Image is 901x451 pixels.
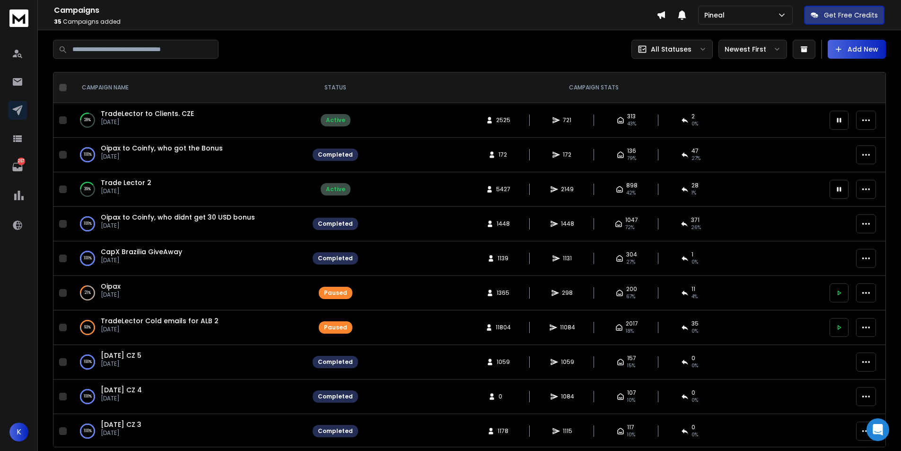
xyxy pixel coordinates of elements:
[866,418,889,441] div: Open Intercom Messenger
[318,151,353,159] div: Completed
[101,420,141,429] a: [DATE] CZ 3
[101,360,141,368] p: [DATE]
[101,291,121,299] p: [DATE]
[101,118,194,126] p: [DATE]
[704,10,728,20] p: Pineal
[691,251,693,258] span: 1
[691,285,695,293] span: 11
[691,431,698,439] span: 0 %
[824,10,878,20] p: Get Free Credits
[318,220,353,228] div: Completed
[627,113,636,120] span: 313
[627,431,635,439] span: 10 %
[101,109,194,118] a: TradeLector to Clients. CZE
[101,385,142,395] a: [DATE] CZ 4
[101,351,141,360] a: [DATE] CZ 5
[498,427,508,435] span: 1178
[626,320,638,327] span: 2017
[84,254,92,263] p: 100 %
[54,5,656,16] h1: Campaigns
[561,393,574,400] span: 1084
[70,414,307,449] td: 100%[DATE] CZ 3[DATE]
[70,207,307,241] td: 100%Oipax to Coinfy, who didnt get 30 USD bonus[DATE]
[691,389,695,397] span: 0
[101,222,255,230] p: [DATE]
[318,393,353,400] div: Completed
[84,150,92,159] p: 100 %
[101,212,255,222] a: Oipax to Coinfy, who didnt get 30 USD bonus
[561,220,574,228] span: 1448
[691,224,701,231] span: 26 %
[84,392,92,401] p: 100 %
[561,186,574,193] span: 2149
[691,120,698,128] span: 0 %
[70,103,307,138] td: 28%TradeLector to Clients. CZE[DATE]
[326,186,345,193] div: Active
[307,72,364,103] th: STATUS
[101,247,182,256] a: CapX Brazilia GiveAway
[562,289,573,297] span: 298
[626,285,637,293] span: 200
[627,155,636,162] span: 79 %
[318,358,353,366] div: Completed
[626,251,637,258] span: 304
[101,282,121,291] a: Oipax
[9,423,28,442] button: K
[9,9,28,27] img: logo
[627,397,635,404] span: 10 %
[625,216,638,224] span: 1047
[84,185,91,194] p: 39 %
[497,358,510,366] span: 1059
[54,18,656,26] p: Campaigns added
[324,324,347,331] div: Paused
[70,310,307,345] td: 93%TradeLector Cold emails for ALB 2[DATE]
[626,293,635,301] span: 67 %
[691,362,698,370] span: 0 %
[101,153,223,160] p: [DATE]
[101,256,182,264] p: [DATE]
[101,143,223,153] a: Oipax to Coinfy, who got the Bonus
[691,182,699,189] span: 28
[101,178,151,187] a: Trade Lector 2
[718,40,787,59] button: Newest First
[691,354,695,362] span: 0
[326,116,345,124] div: Active
[496,116,510,124] span: 2525
[563,116,572,124] span: 721
[496,324,511,331] span: 11804
[691,320,699,327] span: 35
[691,216,700,224] span: 371
[625,224,634,231] span: 72 %
[691,113,695,120] span: 2
[627,120,636,128] span: 43 %
[101,429,141,437] p: [DATE]
[84,219,92,229] p: 100 %
[498,255,508,262] span: 1139
[561,358,574,366] span: 1059
[318,255,353,262] div: Completed
[101,316,219,326] span: TradeLector Cold emails for ALB 2
[324,289,347,297] div: Paused
[8,158,27,177] a: 267
[691,189,696,197] span: 1 %
[84,323,91,332] p: 93 %
[101,395,142,402] p: [DATE]
[563,255,572,262] span: 1131
[84,357,92,367] p: 100 %
[70,138,307,172] td: 100%Oipax to Coinfy, who got the Bonus[DATE]
[691,327,698,335] span: 0 %
[84,426,92,436] p: 100 %
[497,289,509,297] span: 1365
[627,354,636,362] span: 157
[499,393,508,400] span: 0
